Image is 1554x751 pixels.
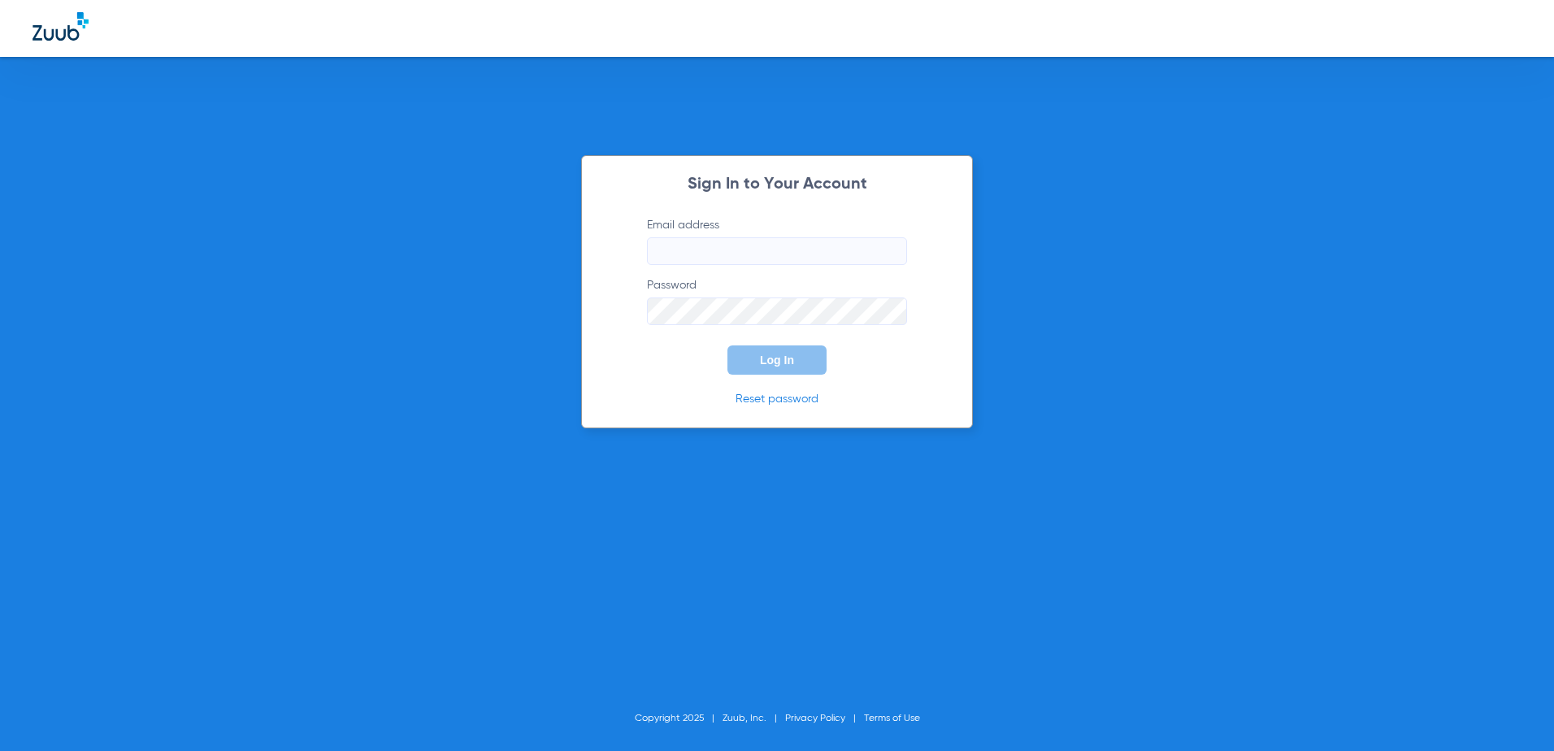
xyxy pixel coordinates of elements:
label: Email address [647,217,907,265]
a: Reset password [736,393,818,405]
label: Password [647,277,907,325]
input: Password [647,297,907,325]
button: Log In [727,345,827,375]
span: Log In [760,354,794,367]
input: Email address [647,237,907,265]
img: Zuub Logo [33,12,89,41]
li: Copyright 2025 [635,710,723,727]
a: Terms of Use [864,714,920,723]
a: Privacy Policy [785,714,845,723]
h2: Sign In to Your Account [623,176,931,193]
li: Zuub, Inc. [723,710,785,727]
